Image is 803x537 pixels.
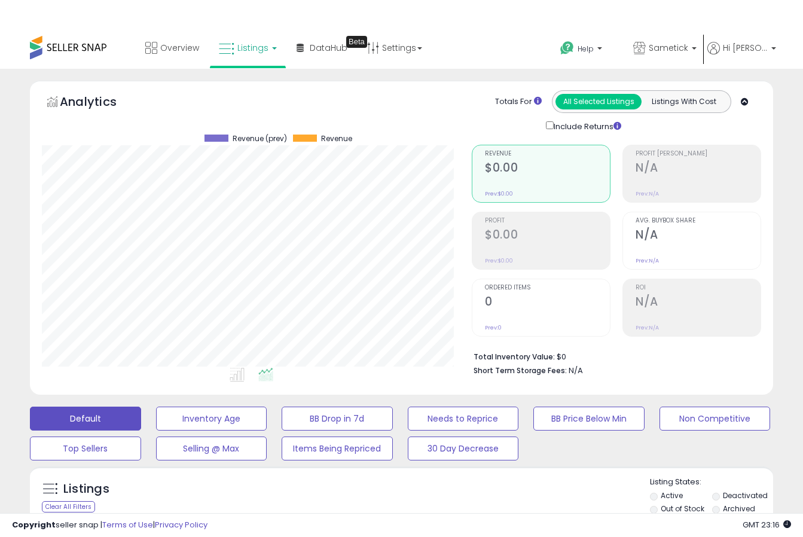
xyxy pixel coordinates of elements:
a: Overview [136,30,208,66]
li: $0 [474,349,752,363]
a: Settings [358,30,431,66]
span: Avg. Buybox Share [636,218,761,224]
button: Listings With Cost [641,94,727,109]
small: Prev: $0.00 [485,190,513,197]
strong: Copyright [12,519,56,530]
small: Prev: N/A [636,324,659,331]
small: Prev: $0.00 [485,257,513,264]
button: Top Sellers [30,437,141,460]
i: Get Help [560,41,575,56]
a: DataHub [288,30,356,66]
p: Listing States: [650,477,773,488]
label: Archived [723,504,755,514]
button: Inventory Age [156,407,267,431]
span: 2025-09-10 23:16 GMT [743,519,791,530]
span: Profit [PERSON_NAME] [636,151,761,157]
h2: N/A [636,295,761,311]
span: ROI [636,285,761,291]
span: Revenue [485,151,610,157]
a: Hi [PERSON_NAME] [707,42,776,69]
h5: Listings [63,481,109,498]
small: Prev: N/A [636,257,659,264]
div: Include Returns [537,119,636,133]
small: Prev: N/A [636,190,659,197]
span: Profit [485,218,610,224]
h2: $0.00 [485,228,610,244]
button: BB Drop in 7d [282,407,393,431]
a: Help [551,32,622,69]
small: Prev: 0 [485,324,502,331]
button: Selling @ Max [156,437,267,460]
a: Privacy Policy [155,519,207,530]
h5: Analytics [60,93,140,113]
span: Listings [237,42,268,54]
b: Total Inventory Value: [474,352,555,362]
button: All Selected Listings [555,94,642,109]
h2: $0.00 [485,161,610,177]
div: seller snap | | [12,520,207,531]
label: Deactivated [723,490,768,501]
button: Items Being Repriced [282,437,393,460]
a: Terms of Use [102,519,153,530]
button: Needs to Reprice [408,407,519,431]
label: Out of Stock [661,504,704,514]
span: Revenue [321,135,352,143]
a: Listings [210,30,286,66]
h2: 0 [485,295,610,311]
span: Sametick [649,42,688,54]
span: Overview [160,42,199,54]
span: Hi [PERSON_NAME] [723,42,768,54]
span: N/A [569,365,583,376]
span: Revenue (prev) [233,135,287,143]
div: Totals For [495,96,542,108]
span: Help [578,44,594,54]
h2: N/A [636,161,761,177]
span: Ordered Items [485,285,610,291]
button: Non Competitive [660,407,771,431]
label: Active [661,490,683,501]
span: DataHub [310,42,347,54]
div: Tooltip anchor [346,36,367,48]
div: Clear All Filters [42,501,95,512]
button: Default [30,407,141,431]
button: BB Price Below Min [533,407,645,431]
h2: N/A [636,228,761,244]
button: 30 Day Decrease [408,437,519,460]
b: Short Term Storage Fees: [474,365,567,376]
a: Sametick [624,30,706,69]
